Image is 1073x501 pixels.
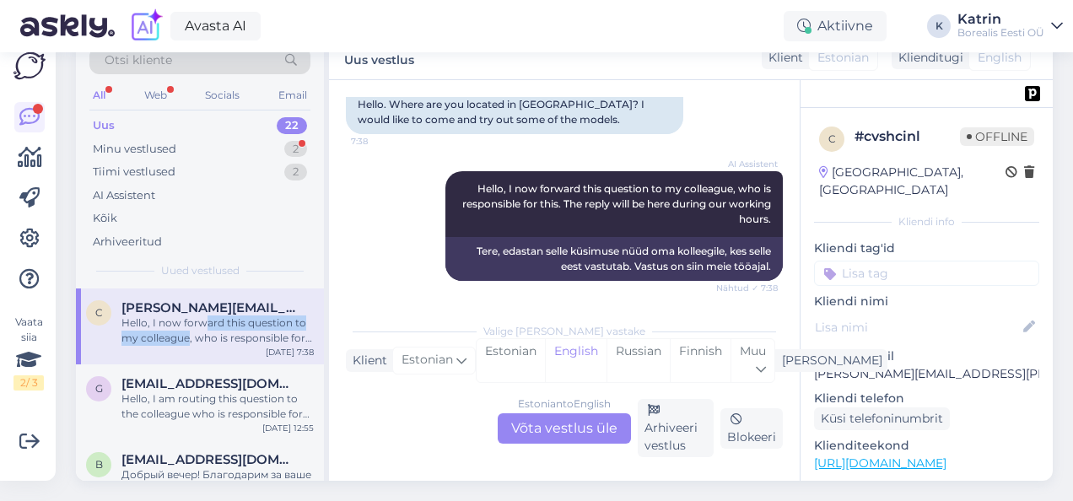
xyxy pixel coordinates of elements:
div: Russian [607,339,670,382]
div: English [545,339,607,382]
p: Klienditeekond [814,437,1039,455]
div: Küsi telefoninumbrit [814,407,950,430]
div: Kõik [93,210,117,227]
a: Avasta AI [170,12,261,40]
span: b [95,458,103,471]
span: C [95,306,103,319]
span: AI Assistent [714,158,778,170]
div: K [927,14,951,38]
span: 7:38 [351,135,414,148]
div: Klient [346,352,387,369]
div: Добрый вечер! Благодарим за ваше обращение! Мы получили ваш запрос и передадим его коллеге, котор... [121,467,314,498]
div: 2 [284,164,307,180]
p: [PERSON_NAME][EMAIL_ADDRESS][PERSON_NAME][DOMAIN_NAME] [814,365,1039,383]
div: Web [141,84,170,106]
div: Socials [202,84,243,106]
label: Uus vestlus [344,46,414,69]
div: Hello, I now forward this question to my colleague, who is responsible for this. The reply will b... [121,315,314,346]
p: Kliendi tag'id [814,240,1039,257]
div: 2 / 3 [13,375,44,391]
p: Kliendi telefon [814,390,1039,407]
div: Email [275,84,310,106]
input: Lisa nimi [815,318,1020,337]
span: Muu [740,343,766,358]
div: Borealis Eesti OÜ [957,26,1044,40]
span: Uued vestlused [161,263,240,278]
input: Lisa tag [814,261,1039,286]
div: Tiimi vestlused [93,164,175,180]
div: AI Assistent [93,187,155,204]
div: Hello, I am routing this question to the colleague who is responsible for this topic. The reply m... [121,391,314,422]
div: # cvshcinl [855,127,960,147]
img: Askly Logo [13,50,46,82]
span: c [828,132,836,145]
div: [DATE] 7:38 [266,346,314,358]
span: gzevspero@gmail.com [121,376,297,391]
div: Aktiivne [784,11,887,41]
span: g [95,382,103,395]
div: Võta vestlus üle [498,413,631,444]
div: Vaata siia [13,315,44,391]
div: Arhiveeri vestlus [638,399,714,457]
div: Arhiveeritud [93,234,162,250]
div: [GEOGRAPHIC_DATA], [GEOGRAPHIC_DATA] [819,164,1006,199]
div: Hello. Where are you located in [GEOGRAPHIC_DATA]? I would like to come and try out some of the m... [346,90,683,134]
div: Estonian to English [518,396,611,412]
div: All [89,84,109,106]
p: Kliendi email [814,347,1039,365]
div: Katrin [957,13,1044,26]
div: Estonian [477,339,545,382]
img: pd [1025,86,1040,101]
span: Cathy.peterson@mail.ee [121,300,297,315]
div: Minu vestlused [93,141,176,158]
span: Offline [960,127,1034,146]
div: [DATE] 12:55 [262,422,314,434]
img: explore-ai [128,8,164,44]
div: Klient [762,49,803,67]
p: Kliendi nimi [814,293,1039,310]
div: Blokeeri [720,408,783,449]
a: KatrinBorealis Eesti OÜ [957,13,1063,40]
span: Estonian [402,351,453,369]
span: Nähtud ✓ 7:38 [714,282,778,294]
div: Finnish [670,339,731,382]
div: Klienditugi [892,49,963,67]
div: [PERSON_NAME] [775,352,882,369]
span: Otsi kliente [105,51,172,69]
span: baibolov_agibay@mail.ru [121,452,297,467]
div: 22 [277,117,307,134]
div: Tere, edastan selle küsimuse nüüd oma kolleegile, kes selle eest vastutab. Vastus on siin meie tö... [445,237,783,281]
p: Vaata edasi ... [814,477,1039,493]
span: Estonian [817,49,869,67]
div: 2 [284,141,307,158]
div: Uus [93,117,115,134]
div: Kliendi info [814,214,1039,229]
span: Hello, I now forward this question to my colleague, who is responsible for this. The reply will b... [462,182,774,225]
div: Valige [PERSON_NAME] vastake [346,324,783,339]
span: English [978,49,1022,67]
a: [URL][DOMAIN_NAME] [814,455,946,471]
